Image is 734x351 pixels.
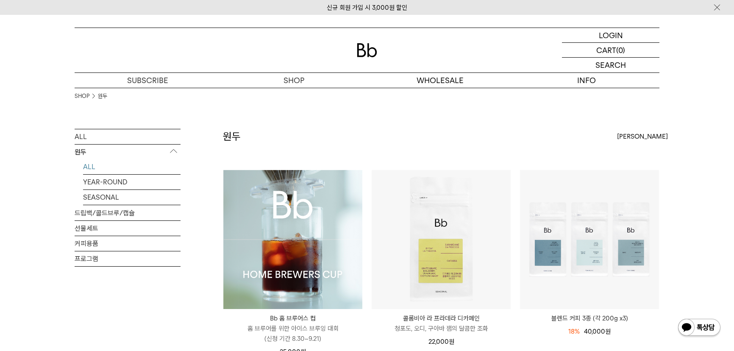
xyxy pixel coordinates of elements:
a: 프로그램 [75,251,181,266]
img: 로고 [357,43,377,57]
a: YEAR-ROUND [83,175,181,189]
a: SHOP [75,92,89,100]
p: WHOLESALE [367,73,513,88]
span: 22,000 [428,338,454,345]
a: ALL [83,159,181,174]
a: SUBSCRIBE [75,73,221,88]
span: 40,000 [584,328,611,335]
p: 청포도, 오디, 구아바 잼의 달콤한 조화 [372,323,511,334]
a: 신규 회원 가입 시 3,000원 할인 [327,4,407,11]
img: 블렌드 커피 3종 (각 200g x3) [520,170,659,309]
h2: 원두 [223,129,241,144]
p: SEARCH [595,58,626,72]
img: 콜롬비아 라 프라데라 디카페인 [372,170,511,309]
span: 원 [449,338,454,345]
p: (0) [616,43,625,57]
div: 18% [568,326,580,337]
p: 홈 브루어를 위한 아이스 브루잉 대회 (신청 기간 8.30~9.21) [223,323,362,344]
p: CART [596,43,616,57]
a: ALL [75,129,181,144]
span: 원 [605,328,611,335]
img: Bb 홈 브루어스 컵 [223,170,362,309]
a: 선물세트 [75,221,181,236]
a: 커피용품 [75,236,181,251]
p: Bb 홈 브루어스 컵 [223,313,362,323]
a: 드립백/콜드브루/캡슐 [75,206,181,220]
p: 콜롬비아 라 프라데라 디카페인 [372,313,511,323]
a: LOGIN [562,28,659,43]
a: 원두 [98,92,107,100]
span: [PERSON_NAME] [617,131,668,142]
a: SHOP [221,73,367,88]
p: LOGIN [599,28,623,42]
a: 콜롬비아 라 프라데라 디카페인 청포도, 오디, 구아바 잼의 달콤한 조화 [372,313,511,334]
a: SEASONAL [83,190,181,205]
a: Bb 홈 브루어스 컵 홈 브루어를 위한 아이스 브루잉 대회(신청 기간 8.30~9.21) [223,313,362,344]
a: 블렌드 커피 3종 (각 200g x3) [520,313,659,323]
p: INFO [513,73,659,88]
img: 카카오톡 채널 1:1 채팅 버튼 [677,318,721,338]
a: CART (0) [562,43,659,58]
p: 원두 [75,145,181,160]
